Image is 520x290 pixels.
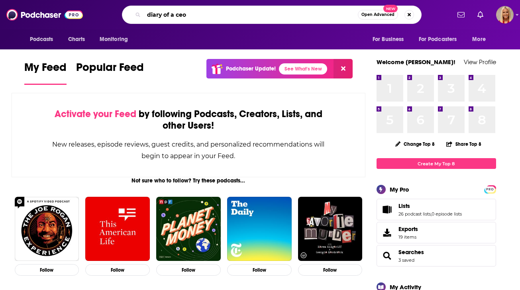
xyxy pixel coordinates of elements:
[12,177,366,184] div: Not sure who to follow? Try these podcasts...
[398,225,418,233] span: Exports
[377,222,496,243] a: Exports
[419,34,457,45] span: For Podcasters
[467,32,496,47] button: open menu
[63,32,90,47] a: Charts
[361,13,394,17] span: Open Advanced
[24,61,67,79] span: My Feed
[298,264,363,276] button: Follow
[367,32,414,47] button: open menu
[94,32,138,47] button: open menu
[122,6,422,24] div: Search podcasts, credits, & more...
[383,5,398,12] span: New
[379,250,395,261] a: Searches
[279,63,327,74] a: See What's New
[24,61,67,85] a: My Feed
[6,7,83,22] img: Podchaser - Follow, Share and Rate Podcasts
[472,34,486,45] span: More
[398,202,410,210] span: Lists
[373,34,404,45] span: For Business
[226,65,276,72] p: Podchaser Update!
[454,8,468,22] a: Show notifications dropdown
[398,249,424,256] a: Searches
[390,186,409,193] div: My Pro
[432,211,462,217] a: 0 episode lists
[377,158,496,169] a: Create My Top 8
[379,204,395,215] a: Lists
[398,211,431,217] a: 26 podcast lists
[496,6,514,24] span: Logged in as KymberleeBolden
[55,108,136,120] span: Activate your Feed
[15,197,79,261] img: The Joe Rogan Experience
[76,61,144,79] span: Popular Feed
[379,227,395,238] span: Exports
[398,234,418,240] span: 19 items
[390,139,440,149] button: Change Top 8
[446,136,482,152] button: Share Top 8
[398,202,462,210] a: Lists
[100,34,128,45] span: Monitoring
[52,108,326,131] div: by following Podcasts, Creators, Lists, and other Users!
[85,264,150,276] button: Follow
[496,6,514,24] img: User Profile
[377,245,496,266] span: Searches
[52,139,326,162] div: New releases, episode reviews, guest credits, and personalized recommendations will begin to appe...
[15,264,79,276] button: Follow
[474,8,487,22] a: Show notifications dropdown
[76,61,144,85] a: Popular Feed
[398,257,414,263] a: 3 saved
[68,34,85,45] span: Charts
[30,34,53,45] span: Podcasts
[377,199,496,220] span: Lists
[377,58,455,66] a: Welcome [PERSON_NAME]!
[414,32,469,47] button: open menu
[358,10,398,20] button: Open AdvancedNew
[227,197,292,261] img: The Daily
[24,32,64,47] button: open menu
[485,186,495,192] a: PRO
[298,197,363,261] img: My Favorite Murder with Karen Kilgariff and Georgia Hardstark
[464,58,496,66] a: View Profile
[496,6,514,24] button: Show profile menu
[156,264,221,276] button: Follow
[144,8,358,21] input: Search podcasts, credits, & more...
[227,264,292,276] button: Follow
[85,197,150,261] img: This American Life
[156,197,221,261] img: Planet Money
